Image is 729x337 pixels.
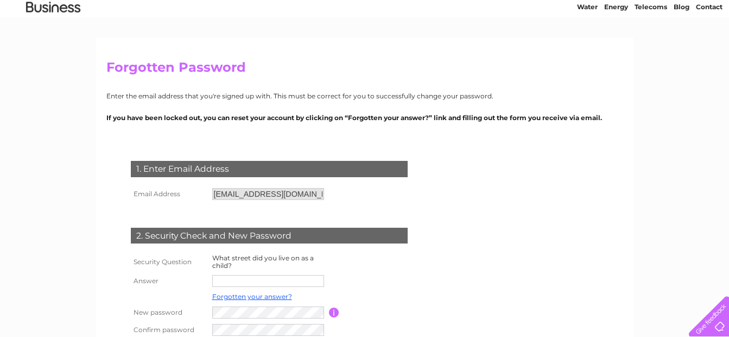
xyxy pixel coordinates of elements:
[26,28,81,61] img: logo.png
[212,292,292,301] a: Forgotten your answer?
[109,6,622,53] div: Clear Business is a trading name of Verastar Limited (registered in [GEOGRAPHIC_DATA] No. 3667643...
[106,113,623,123] p: If you have been locked out, you can reset your account by clicking on “Forgotten your answer?” l...
[128,272,210,290] th: Answer
[106,60,623,80] h2: Forgotten Password
[329,308,339,317] input: Information
[128,252,210,272] th: Security Question
[674,46,689,54] a: Blog
[604,46,628,54] a: Energy
[696,46,722,54] a: Contact
[212,254,314,270] label: What street did you live on as a child?
[131,161,408,177] div: 1. Enter Email Address
[128,185,210,203] th: Email Address
[635,46,667,54] a: Telecoms
[577,46,598,54] a: Water
[106,91,623,101] p: Enter the email address that you're signed up with. This must be correct for you to successfully ...
[524,5,599,19] a: 0333 014 3131
[128,304,210,321] th: New password
[131,228,408,244] div: 2. Security Check and New Password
